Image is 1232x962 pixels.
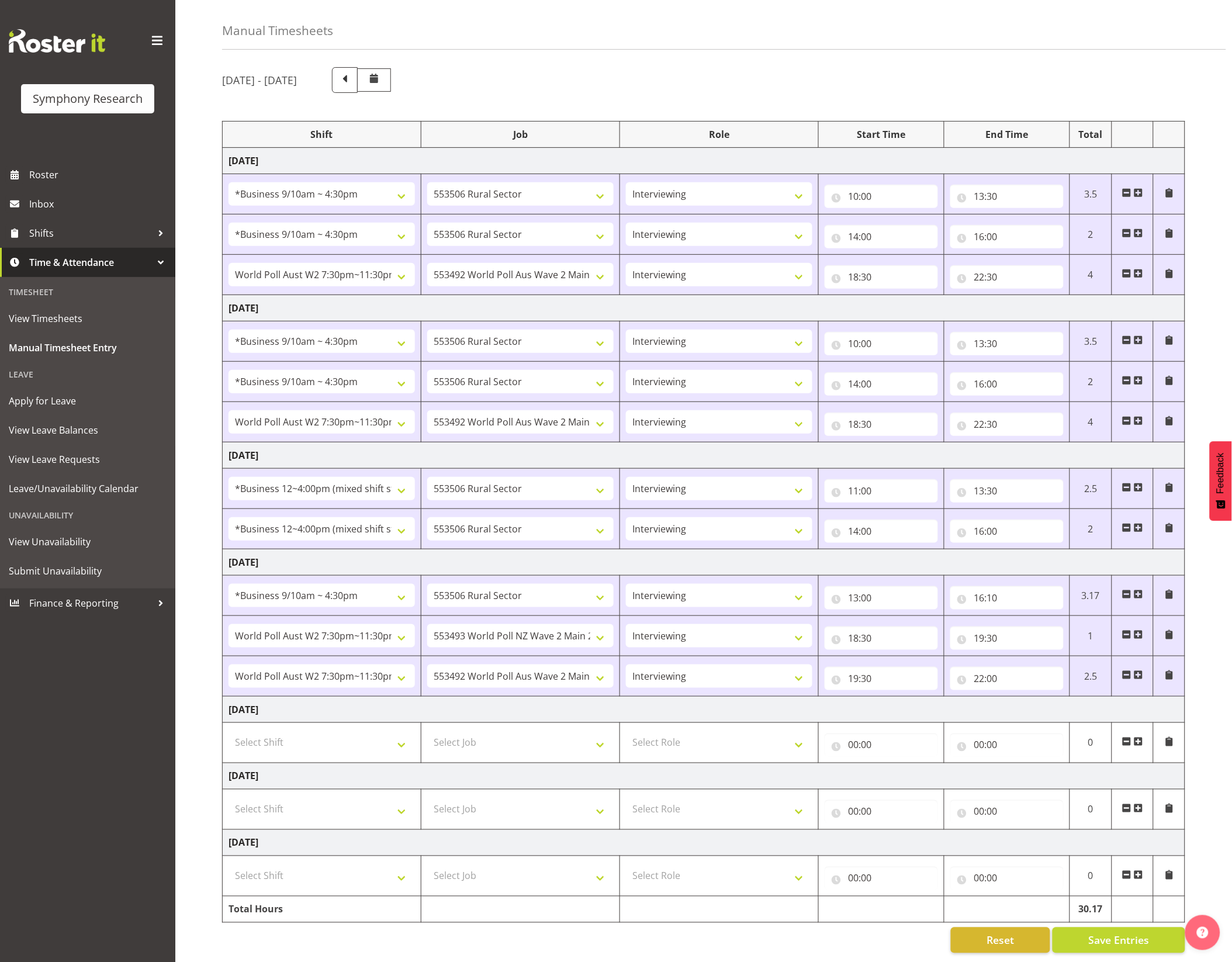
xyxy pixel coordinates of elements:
input: Click to select... [825,800,938,823]
td: 3.5 [1070,321,1112,362]
a: Manual Timesheet Entry [3,333,172,362]
td: [DATE] [223,763,1185,790]
input: Click to select... [825,185,938,208]
div: Job [427,127,614,141]
a: Leave/Unavailability Calendar [3,474,172,503]
td: 2.5 [1070,656,1112,697]
td: 30.17 [1070,897,1112,923]
input: Click to select... [825,413,938,436]
td: 4 [1070,255,1112,295]
div: Start Time [825,127,938,141]
span: Feedback [1216,453,1226,494]
div: Total [1076,127,1106,141]
input: Click to select... [950,627,1064,650]
input: Click to select... [950,225,1064,248]
span: View Timesheets [9,310,167,327]
div: Role [626,127,812,141]
td: 2 [1070,509,1112,549]
a: View Unavailability [3,527,172,556]
input: Click to select... [950,372,1064,396]
input: Click to select... [825,867,938,890]
input: Click to select... [950,185,1064,208]
a: Submit Unavailability [3,556,172,586]
div: Leave [3,362,172,386]
span: Manual Timesheet Entry [9,339,167,357]
h4: Manual Timesheets [222,24,333,37]
input: Click to select... [825,520,938,543]
span: Time & Attendance [29,254,152,271]
div: Timesheet [3,280,172,304]
td: 3.17 [1070,576,1112,616]
td: [DATE] [223,295,1185,321]
button: Feedback - Show survey [1210,441,1232,521]
span: Roster [29,166,169,184]
button: Save Entries [1053,928,1185,953]
span: View Leave Requests [9,451,167,468]
input: Click to select... [950,479,1064,503]
input: Click to select... [950,332,1064,355]
img: Rosterit website logo [9,29,105,53]
div: Symphony Research [33,90,143,108]
input: Click to select... [825,479,938,503]
span: Inbox [29,195,169,213]
a: View Leave Balances [3,416,172,445]
input: Click to select... [950,667,1064,690]
div: Shift [229,127,415,141]
div: Unavailability [3,503,172,527]
input: Click to select... [825,733,938,757]
td: 4 [1070,402,1112,442]
td: 0 [1070,723,1112,763]
td: [DATE] [223,148,1185,174]
input: Click to select... [950,265,1064,289]
input: Click to select... [825,265,938,289]
input: Click to select... [950,413,1064,436]
td: 2 [1070,214,1112,255]
input: Click to select... [825,667,938,690]
a: View Timesheets [3,304,172,333]
td: 0 [1070,790,1112,830]
input: Click to select... [950,800,1064,823]
input: Click to select... [950,520,1064,543]
span: Leave/Unavailability Calendar [9,480,167,497]
input: Click to select... [825,372,938,396]
td: Total Hours [223,897,421,923]
td: [DATE] [223,697,1185,723]
a: Apply for Leave [3,386,172,416]
span: Apply for Leave [9,392,167,410]
button: Reset [951,928,1050,953]
td: 0 [1070,856,1112,897]
span: Reset [987,933,1014,948]
td: [DATE] [223,549,1185,576]
input: Click to select... [950,867,1064,890]
td: [DATE] [223,830,1185,856]
div: End Time [950,127,1064,141]
input: Click to select... [825,332,938,355]
td: [DATE] [223,442,1185,469]
span: Shifts [29,224,152,242]
h5: [DATE] - [DATE] [222,74,297,86]
span: View Unavailability [9,533,167,551]
td: 3.5 [1070,174,1112,214]
td: 1 [1070,616,1112,656]
input: Click to select... [950,733,1064,757]
input: Click to select... [825,586,938,610]
span: Save Entries [1088,933,1149,948]
span: Finance & Reporting [29,594,152,612]
a: View Leave Requests [3,445,172,474]
img: help-xxl-2.png [1197,927,1209,939]
span: Submit Unavailability [9,562,167,580]
input: Click to select... [825,225,938,248]
td: 2 [1070,362,1112,402]
input: Click to select... [825,627,938,650]
span: View Leave Balances [9,421,167,439]
input: Click to select... [950,586,1064,610]
td: 2.5 [1070,469,1112,509]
